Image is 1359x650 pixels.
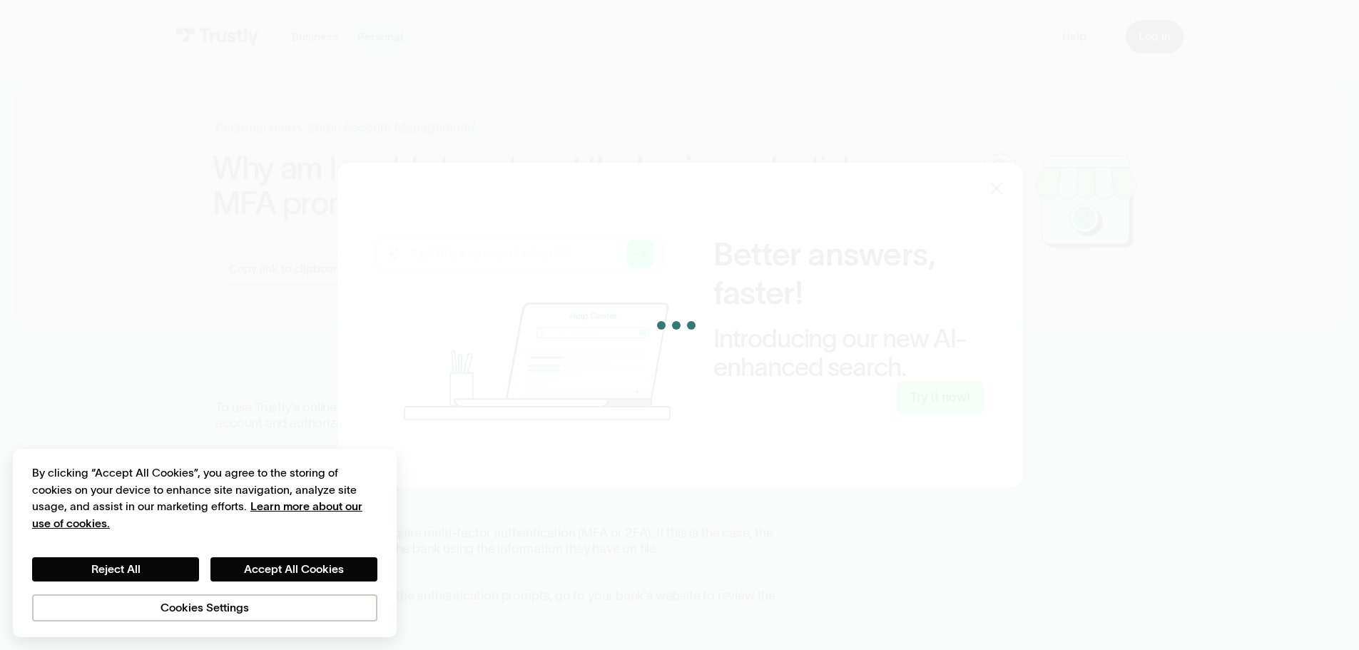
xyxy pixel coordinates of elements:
button: Cookies Settings [32,594,377,621]
button: Reject All [32,557,199,582]
div: Privacy [32,464,377,621]
button: Accept All Cookies [210,557,377,582]
div: By clicking “Accept All Cookies”, you agree to the storing of cookies on your device to enhance s... [32,464,377,532]
ul: Language list [29,626,86,645]
aside: Language selected: English (United States) [14,626,86,645]
div: Cookie banner [13,449,397,637]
